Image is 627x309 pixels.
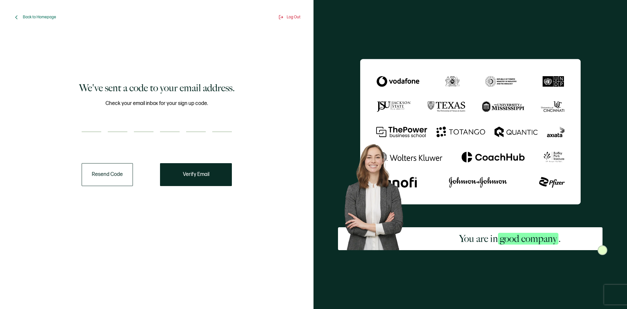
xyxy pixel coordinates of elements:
[498,233,558,245] span: good company
[79,81,235,94] h1: We've sent a code to your email address.
[183,172,209,177] span: Verify Email
[338,139,417,250] img: Sertifier Signup - You are in <span class="strong-h">good company</span>. Hero
[360,59,581,204] img: Sertifier We've sent a code to your email address.
[518,235,627,309] iframe: Chat Widget
[23,15,56,20] span: Back to Homepage
[287,15,300,20] span: Log Out
[160,163,232,186] button: Verify Email
[105,99,208,108] span: Check your email inbox for your sign up code.
[459,232,561,245] h2: You are in .
[82,163,133,186] button: Resend Code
